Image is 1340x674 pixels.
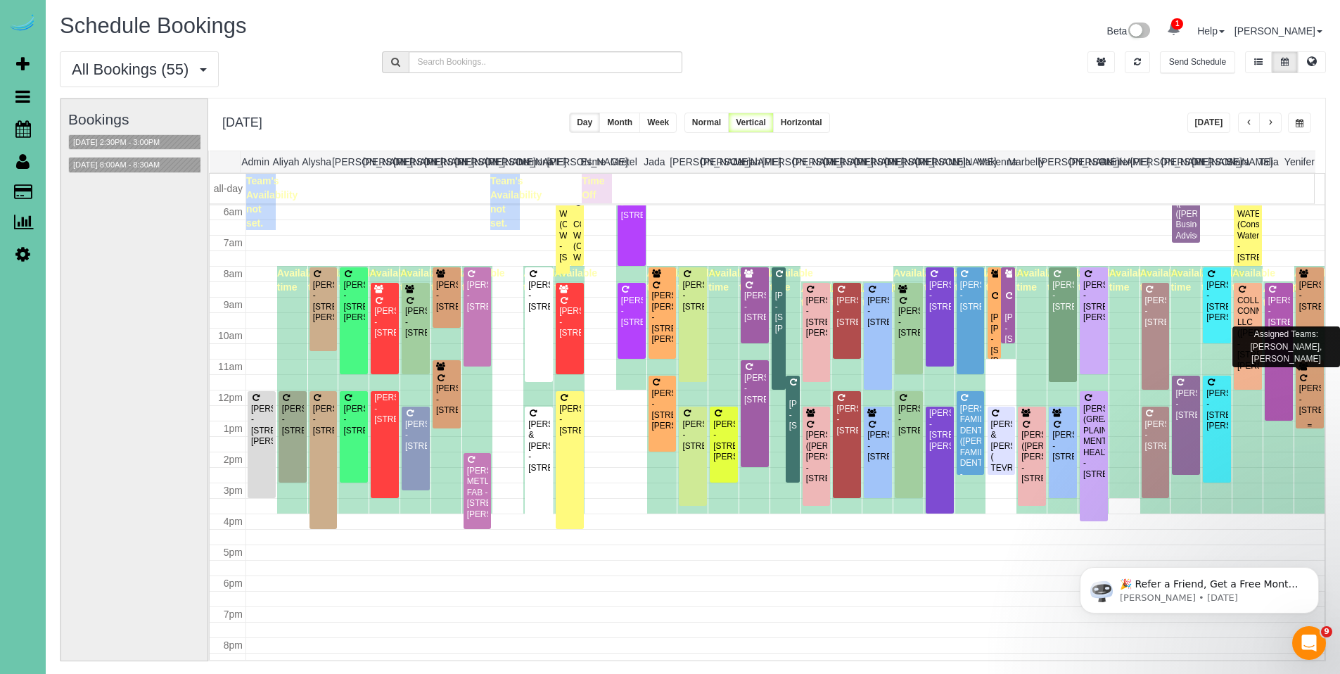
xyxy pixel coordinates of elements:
div: [PERSON_NAME] & [PERSON_NAME] - [STREET_ADDRESS] [528,419,550,473]
span: Available time [924,267,967,293]
th: [PERSON_NAME] [1130,151,1161,172]
span: Available time [1078,267,1121,293]
th: [PERSON_NAME] [854,151,885,172]
div: [PERSON_NAME] - [STREET_ADDRESS] [281,404,304,436]
div: [PERSON_NAME] - [STREET_ADDRESS] [559,306,581,338]
span: Schedule Bookings [60,13,246,38]
div: [PERSON_NAME] - [STREET_ADDRESS] [312,404,335,436]
div: [PERSON_NAME] - [STREET_ADDRESS][PERSON_NAME] [713,419,735,463]
button: Horizontal [773,113,830,133]
div: [PERSON_NAME] - [STREET_ADDRESS] [343,404,365,436]
a: 1 [1160,14,1187,45]
th: [PERSON_NAME] [915,151,946,172]
button: Send Schedule [1160,51,1235,73]
div: [PERSON_NAME] - [STREET_ADDRESS][PERSON_NAME] [1206,388,1228,432]
button: Vertical [728,113,774,133]
div: [PERSON_NAME] - [STREET_ADDRESS][PERSON_NAME] [343,280,365,324]
th: Marbelly [1007,151,1038,172]
th: [PERSON_NAME] [1161,151,1192,172]
span: Available time [338,267,381,293]
span: Available time [1016,267,1059,293]
div: [PERSON_NAME] - [STREET_ADDRESS] [1144,295,1167,328]
th: Yenifer [1284,151,1315,172]
th: Admin [240,151,271,172]
th: [PERSON_NAME] [1038,151,1069,172]
th: [PERSON_NAME] [823,151,854,172]
span: Available time [677,267,720,293]
div: [PERSON_NAME] - [STREET_ADDRESS] [1268,295,1290,328]
div: [PERSON_NAME] - [STREET_ADDRESS][PERSON_NAME] [250,404,273,447]
th: [PERSON_NAME] [424,151,455,172]
span: Available time [277,267,320,293]
div: [PERSON_NAME] - [STREET_ADDRESS] [1004,312,1012,345]
div: [PERSON_NAME] FAMILY DENTAL ([PERSON_NAME] FAMILY DENTAL) - [STREET_ADDRESS] [959,404,982,491]
div: [PERSON_NAME] - [STREET_ADDRESS] [867,295,889,328]
span: 7pm [224,609,243,620]
input: Search Bookings.. [409,51,683,73]
th: Lola [946,151,977,172]
span: 1 [1171,18,1183,30]
img: Automaid Logo [8,14,37,34]
span: Available time [770,267,813,293]
div: [PERSON_NAME] - [STREET_ADDRESS] [404,419,427,452]
th: Talia [1253,151,1284,172]
span: Available time [1109,267,1152,293]
div: [PERSON_NAME] & [PERSON_NAME] ( TEVRA BRANDS ) - [STREET_ADDRESS][PERSON_NAME] [990,419,1013,517]
span: Available time [1140,267,1183,293]
a: Beta [1107,25,1151,37]
th: Gretel [608,151,639,172]
span: Available time [1201,267,1244,293]
span: Team's Availability not set. [490,175,542,229]
div: [PERSON_NAME] - [STREET_ADDRESS][PERSON_NAME] [651,388,674,432]
span: 8am [224,268,243,279]
div: CONSOLIDATED WATER (Consolidated Water) - [STREET_ADDRESS] [573,220,581,285]
span: Available time [1294,267,1337,293]
th: [PERSON_NAME] [1069,151,1100,172]
div: [PERSON_NAME] - [STREET_ADDRESS] [435,280,458,312]
th: Makenna [977,151,1008,172]
div: [PERSON_NAME] ([PERSON_NAME]) [PERSON_NAME] - [STREET_ADDRESS] [1021,430,1043,484]
div: [PERSON_NAME] - [STREET_ADDRESS] [1298,383,1321,416]
div: COLLEGE CONNECTION, LLC ([PERSON_NAME]) - [STREET_ADDRESS][PERSON_NAME] [1237,295,1259,371]
div: [PERSON_NAME] - [STREET_ADDRESS] [1298,280,1321,312]
th: [PERSON_NAME] [670,151,701,172]
button: Day [569,113,600,133]
span: Available time [1232,267,1275,293]
th: [PERSON_NAME] [1192,151,1223,172]
span: 🎉 Refer a Friend, Get a Free Month! 🎉 Love Automaid? Share the love! When you refer a friend who ... [61,41,241,192]
div: CONSOLIDATED WATER (Consolidated Water) - [STREET_ADDRESS] [559,198,567,263]
div: Assigned Teams: [PERSON_NAME], [PERSON_NAME] [1232,326,1340,367]
div: [PERSON_NAME] - [STREET_ADDRESS] [1144,419,1167,452]
div: [PERSON_NAME] - [STREET_ADDRESS] [836,404,858,436]
th: [PERSON_NAME] [885,151,916,172]
th: Alysha [301,151,332,172]
th: [PERSON_NAME] [393,151,424,172]
button: Normal [684,113,729,133]
th: [PERSON_NAME] [455,151,486,172]
div: [PERSON_NAME] - [STREET_ADDRESS] [744,373,766,405]
div: [PERSON_NAME] - [STREET_ADDRESS] [898,404,920,436]
span: Available time [431,267,474,293]
iframe: Intercom live chat [1292,626,1326,660]
img: New interface [1127,23,1150,41]
h2: [DATE] [222,113,262,130]
div: [PERSON_NAME] - [STREET_ADDRESS] [744,291,766,323]
span: 11am [218,361,243,372]
span: Available time [893,267,936,293]
div: [PERSON_NAME] - [STREET_ADDRESS] [789,399,797,431]
div: CONSOLIDATED WATER (Consolidated Water) - [STREET_ADDRESS] [1237,198,1259,263]
span: Available time [554,267,597,293]
div: [PERSON_NAME] [PERSON_NAME] - [STREET_ADDRESS][PERSON_NAME] [651,291,674,345]
div: [PERSON_NAME] ([PERSON_NAME]) [PERSON_NAME] - [STREET_ADDRESS] [805,430,828,484]
span: 7am [224,237,243,248]
span: Available time [986,267,1029,293]
span: Available time [400,267,443,293]
th: [PERSON_NAME] [485,151,516,172]
div: [PERSON_NAME] - [STREET_ADDRESS] [898,306,920,338]
div: [PERSON_NAME]([PERSON_NAME]) ([PERSON_NAME] Business Advisors) - [STREET_ADDRESS][PERSON_NAME] [1175,187,1197,274]
span: Available time [862,283,905,308]
span: 8pm [224,640,243,651]
button: [DATE] [1187,113,1231,133]
div: [PERSON_NAME] - [STREET_ADDRESS][PERSON_NAME] [1206,280,1228,324]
